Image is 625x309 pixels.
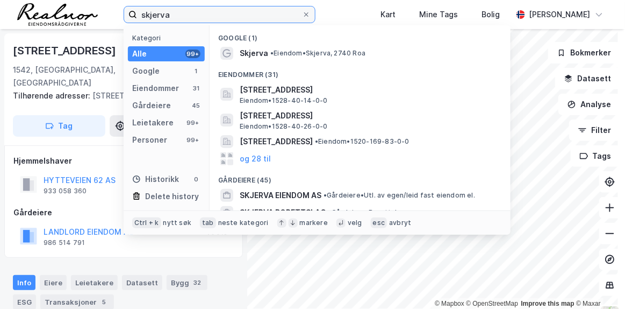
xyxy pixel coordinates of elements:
div: 99+ [185,50,200,58]
span: [STREET_ADDRESS] [240,135,313,148]
div: Leietakere [132,116,174,129]
button: Bokmerker [548,42,621,64]
div: Ctrl + k [132,217,161,228]
span: SKJERVA BORETTSLAG [240,206,326,219]
span: Skjerva [240,47,268,60]
div: Datasett [122,275,162,290]
div: 99+ [185,118,200,127]
div: Mine Tags [419,8,458,21]
div: esc [371,217,387,228]
span: [STREET_ADDRESS] [240,109,498,122]
div: Kontrollprogram for chat [571,257,625,309]
span: Eiendom • 1520-169-83-0-0 [315,137,410,146]
div: 0 [192,175,200,184]
div: tab [200,217,216,228]
div: Google (1) [210,25,511,45]
iframe: Chat Widget [571,257,625,309]
a: OpenStreetMap [466,300,519,307]
div: Kategori [132,34,205,42]
div: Google [132,65,160,78]
img: realnor-logo.934646d98de889bb5806.png [17,3,98,26]
div: Gårdeiere [132,99,171,112]
span: • [270,49,274,57]
span: • [328,208,332,216]
div: Bolig [482,8,500,21]
div: Eiendommer [132,82,179,95]
div: markere [300,219,328,227]
div: 31 [192,84,200,93]
input: Søk på adresse, matrikkel, gårdeiere, leietakere eller personer [137,6,302,23]
button: Tag [13,115,105,137]
div: Delete history [145,190,199,203]
div: 1542, [GEOGRAPHIC_DATA], [GEOGRAPHIC_DATA] [13,64,189,89]
button: Datasett [555,68,621,89]
span: Gårdeiere • Borettslag [328,208,405,217]
div: Leietakere [71,275,118,290]
a: Mapbox [435,300,464,307]
div: [PERSON_NAME] [529,8,591,21]
button: Tags [571,145,621,167]
span: • [324,191,327,199]
button: Analyse [558,94,621,115]
div: 933 058 360 [44,187,87,195]
div: velg [348,219,362,227]
span: Eiendom • Skjerva, 2740 Roa [270,49,365,58]
div: Eiere [40,275,67,290]
div: 32 [191,277,203,288]
button: og 28 til [240,152,271,165]
div: [STREET_ADDRESS] [13,42,118,59]
div: Hjemmelshaver [13,154,234,167]
span: • [315,137,318,145]
div: avbryt [389,219,411,227]
span: [STREET_ADDRESS] [240,83,498,96]
span: SKJERVA EIENDOM AS [240,189,321,202]
div: Kart [380,8,396,21]
div: Personer [132,134,167,146]
div: nytt søk [163,219,192,227]
div: 99+ [185,136,200,144]
span: Eiendom • 1528-40-14-0-0 [240,96,327,105]
div: neste kategori [218,219,269,227]
div: Historikk [132,173,179,186]
span: Eiendom • 1528-40-26-0-0 [240,122,327,131]
div: Bygg [167,275,207,290]
button: Filter [569,120,621,141]
div: 1 [192,67,200,75]
a: Improve this map [521,300,574,307]
div: 986 514 791 [44,238,85,247]
div: 45 [192,101,200,110]
div: Gårdeiere [13,206,234,219]
div: Gårdeiere (45) [210,167,511,187]
div: Info [13,275,35,290]
div: Alle [132,47,147,60]
span: Tilhørende adresser: [13,91,92,100]
span: Gårdeiere • Utl. av egen/leid fast eiendom el. [324,191,475,200]
div: [STREET_ADDRESS] [13,89,226,102]
div: Eiendommer (31) [210,62,511,81]
div: 5 [99,297,110,307]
